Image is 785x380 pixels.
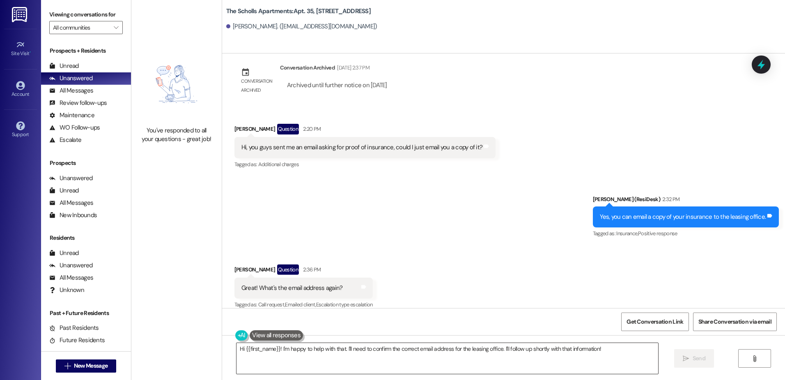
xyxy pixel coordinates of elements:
div: Conversation Archived [280,63,335,72]
div: Archived until further notice on [DATE] [286,81,388,90]
a: Site Visit • [4,38,37,60]
div: Unread [49,186,79,195]
div: Tagged as: [234,158,496,170]
span: Positive response [638,230,677,237]
span: New Message [74,361,108,370]
a: Account [4,79,37,101]
div: Unread [49,249,79,257]
i:  [114,24,118,31]
div: 2:20 PM [301,125,321,133]
div: Unanswered [49,261,93,270]
i:  [751,355,757,362]
button: Get Conversation Link [621,313,689,331]
a: Support [4,119,37,141]
span: Send [693,354,705,363]
div: Past Residents [49,324,99,332]
div: Unanswered [49,74,93,83]
div: All Messages [49,273,93,282]
div: Prospects + Residents [41,46,131,55]
div: Unanswered [49,174,93,183]
div: [DATE] 2:37 PM [335,63,370,72]
textarea: Hi {{first_name}}! I'm happy to help with that. I'll need to confirm the correct email address fo... [236,343,658,374]
div: Question [277,264,299,275]
div: Conversation archived [241,77,273,95]
span: Insurance , [616,230,638,237]
img: ResiDesk Logo [12,7,29,22]
span: Get Conversation Link [627,317,683,326]
div: You've responded to all your questions - great job! [140,126,213,144]
div: Past + Future Residents [41,309,131,317]
div: Review follow-ups [49,99,107,107]
button: Send [674,349,714,368]
div: Tagged as: [234,299,373,310]
span: Emailed client , [285,301,316,308]
div: Escalate [49,136,81,144]
div: Unknown [49,286,84,294]
div: All Messages [49,199,93,207]
div: 2:32 PM [660,195,679,204]
div: WO Follow-ups [49,123,100,132]
span: • [30,49,31,55]
button: New Message [56,359,117,373]
img: empty-state [140,46,213,122]
div: 2:36 PM [301,265,321,274]
div: Prospects [41,159,131,167]
div: [PERSON_NAME]. ([EMAIL_ADDRESS][DOMAIN_NAME]) [226,22,377,31]
span: Call request , [258,301,285,308]
div: [PERSON_NAME] (ResiDesk) [593,195,779,206]
span: Escalation type escalation [316,301,373,308]
div: [PERSON_NAME] [234,264,373,278]
div: Hi, you guys sent me an email asking for proof of insurance, could I just email you a copy of it? [241,143,482,152]
div: Maintenance [49,111,94,120]
label: Viewing conversations for [49,8,123,21]
div: Tagged as: [593,227,779,239]
div: New Inbounds [49,211,97,220]
div: Future Residents [49,336,105,345]
span: Share Conversation via email [698,317,771,326]
div: Question [277,124,299,134]
span: Additional charges [258,161,299,168]
div: Great! What's the email address again? [241,284,343,292]
div: [PERSON_NAME] [234,124,496,137]
i:  [64,363,71,369]
div: All Messages [49,86,93,95]
div: Yes, you can email a copy of your insurance to the leasing office. [600,213,766,221]
div: Unread [49,62,79,70]
b: The Scholls Apartments: Apt. 35, [STREET_ADDRESS] [226,7,371,16]
input: All communities [53,21,110,34]
button: Share Conversation via email [693,313,777,331]
div: Residents [41,234,131,242]
i:  [683,355,689,362]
